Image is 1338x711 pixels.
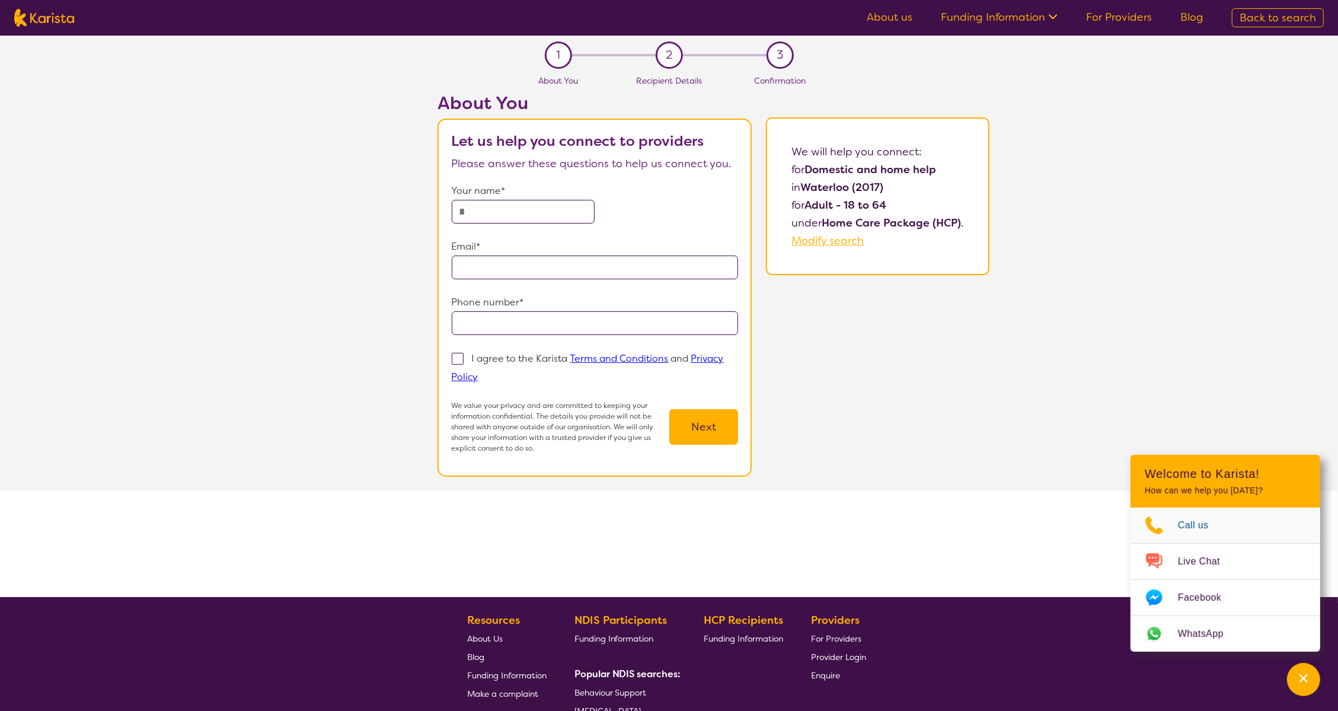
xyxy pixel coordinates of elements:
[792,161,964,178] p: for
[941,10,1058,24] a: Funding Information
[570,352,669,365] a: Terms and Conditions
[452,155,739,173] p: Please answer these questions to help us connect you.
[792,214,964,232] p: under .
[1178,516,1223,534] span: Call us
[792,143,964,161] p: We will help you connect:
[636,76,702,87] span: Recipient Details
[1131,455,1320,652] div: Channel Menu
[574,687,647,698] span: Behaviour Support
[467,629,547,648] a: About Us
[1232,8,1324,27] a: Back to search
[452,400,670,454] p: We value your privacy and are committed to keeping your information confidential. The details you...
[538,76,578,87] span: About You
[452,352,724,383] p: I agree to the Karista and
[1287,663,1320,696] button: Channel Menu
[777,46,783,64] span: 3
[574,683,676,702] a: Behaviour Support
[467,633,503,644] span: About Us
[867,10,912,24] a: About us
[669,409,738,445] button: Next
[822,216,962,230] b: Home Care Package (HCP)
[792,234,864,248] a: Modify search
[1145,486,1306,496] p: How can we help you [DATE]?
[467,666,547,684] a: Funding Information
[801,180,884,195] b: Waterloo (2017)
[556,46,560,64] span: 1
[811,666,866,684] a: Enquire
[811,613,860,627] b: Providers
[811,629,866,648] a: For Providers
[811,633,861,644] span: For Providers
[452,182,739,200] p: Your name*
[467,684,547,703] a: Make a complaint
[438,93,752,114] h2: About You
[452,352,724,383] a: Privacy Policy
[467,688,538,699] span: Make a complaint
[811,670,840,681] span: Enquire
[754,76,806,87] span: Confirmation
[1240,11,1316,25] span: Back to search
[704,633,783,644] span: Funding Information
[805,162,937,177] b: Domestic and home help
[467,652,484,662] span: Blog
[467,670,547,681] span: Funding Information
[704,629,783,648] a: Funding Information
[811,648,866,666] a: Provider Login
[666,46,672,64] span: 2
[467,648,547,666] a: Blog
[1086,10,1152,24] a: For Providers
[1178,553,1234,570] span: Live Chat
[1178,589,1235,607] span: Facebook
[14,9,74,27] img: Karista logo
[452,132,704,151] b: Let us help you connect to providers
[452,294,739,311] p: Phone number*
[574,633,654,644] span: Funding Information
[792,196,964,214] p: for
[811,652,866,662] span: Provider Login
[574,668,681,680] b: Popular NDIS searches:
[805,198,887,212] b: Adult - 18 to 64
[574,629,676,648] a: Funding Information
[1131,616,1320,652] a: Web link opens in a new tab.
[1178,625,1238,643] span: WhatsApp
[452,238,739,256] p: Email*
[792,178,964,196] p: in
[1131,508,1320,652] ul: Choose channel
[574,613,668,627] b: NDIS Participants
[1145,467,1306,481] h2: Welcome to Karista!
[704,613,783,627] b: HCP Recipients
[1180,10,1203,24] a: Blog
[467,613,520,627] b: Resources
